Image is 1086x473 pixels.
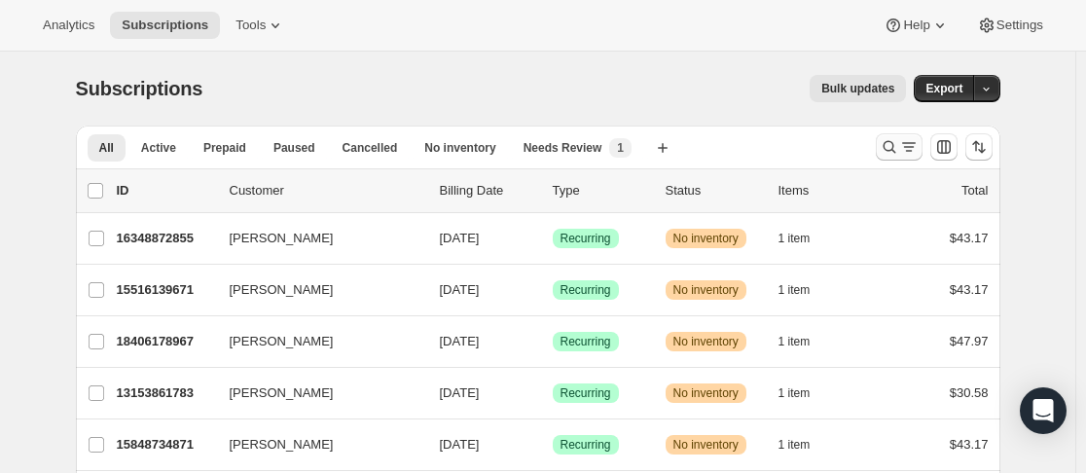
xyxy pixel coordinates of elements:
[273,140,315,156] span: Paused
[31,12,106,39] button: Analytics
[224,12,297,39] button: Tools
[440,437,480,452] span: [DATE]
[117,276,989,304] div: 15516139671[PERSON_NAME][DATE]SuccessRecurringWarningNo inventory1 item$43.17
[122,18,208,33] span: Subscriptions
[230,181,424,200] p: Customer
[230,383,334,403] span: [PERSON_NAME]
[230,332,334,351] span: [PERSON_NAME]
[440,334,480,348] span: [DATE]
[872,12,960,39] button: Help
[673,437,739,453] span: No inventory
[1020,387,1067,434] div: Open Intercom Messenger
[424,140,495,156] span: No inventory
[524,140,602,156] span: Needs Review
[203,140,246,156] span: Prepaid
[673,282,739,298] span: No inventory
[561,437,611,453] span: Recurring
[561,282,611,298] span: Recurring
[440,181,537,200] p: Billing Date
[440,385,480,400] span: [DATE]
[778,385,811,401] span: 1 item
[117,435,214,455] p: 15848734871
[43,18,94,33] span: Analytics
[778,231,811,246] span: 1 item
[673,334,739,349] span: No inventory
[778,282,811,298] span: 1 item
[778,431,832,458] button: 1 item
[343,140,398,156] span: Cancelled
[810,75,906,102] button: Bulk updates
[778,437,811,453] span: 1 item
[117,181,214,200] p: ID
[561,334,611,349] span: Recurring
[950,385,989,400] span: $30.58
[117,328,989,355] div: 18406178967[PERSON_NAME][DATE]SuccessRecurringWarningNo inventory1 item$47.97
[673,231,739,246] span: No inventory
[76,78,203,99] span: Subscriptions
[561,385,611,401] span: Recurring
[230,435,334,455] span: [PERSON_NAME]
[950,334,989,348] span: $47.97
[961,181,988,200] p: Total
[876,133,923,161] button: Search and filter results
[778,334,811,349] span: 1 item
[647,134,678,162] button: Create new view
[996,18,1043,33] span: Settings
[230,229,334,248] span: [PERSON_NAME]
[950,437,989,452] span: $43.17
[440,282,480,297] span: [DATE]
[117,225,989,252] div: 16348872855[PERSON_NAME][DATE]SuccessRecurringWarningNo inventory1 item$43.17
[218,429,413,460] button: [PERSON_NAME]
[440,231,480,245] span: [DATE]
[903,18,929,33] span: Help
[965,12,1055,39] button: Settings
[950,231,989,245] span: $43.17
[778,225,832,252] button: 1 item
[778,328,832,355] button: 1 item
[778,181,876,200] div: Items
[778,380,832,407] button: 1 item
[914,75,974,102] button: Export
[117,181,989,200] div: IDCustomerBilling DateTypeStatusItemsTotal
[925,81,962,96] span: Export
[218,378,413,409] button: [PERSON_NAME]
[230,280,334,300] span: [PERSON_NAME]
[117,380,989,407] div: 13153861783[PERSON_NAME][DATE]SuccessRecurringWarningNo inventory1 item$30.58
[235,18,266,33] span: Tools
[218,326,413,357] button: [PERSON_NAME]
[561,231,611,246] span: Recurring
[553,181,650,200] div: Type
[117,332,214,351] p: 18406178967
[930,133,958,161] button: Customize table column order and visibility
[117,280,214,300] p: 15516139671
[965,133,993,161] button: Sort the results
[218,274,413,306] button: [PERSON_NAME]
[950,282,989,297] span: $43.17
[117,431,989,458] div: 15848734871[PERSON_NAME][DATE]SuccessRecurringWarningNo inventory1 item$43.17
[141,140,176,156] span: Active
[218,223,413,254] button: [PERSON_NAME]
[117,383,214,403] p: 13153861783
[666,181,763,200] p: Status
[673,385,739,401] span: No inventory
[99,140,114,156] span: All
[778,276,832,304] button: 1 item
[821,81,894,96] span: Bulk updates
[117,229,214,248] p: 16348872855
[617,140,624,156] span: 1
[110,12,220,39] button: Subscriptions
